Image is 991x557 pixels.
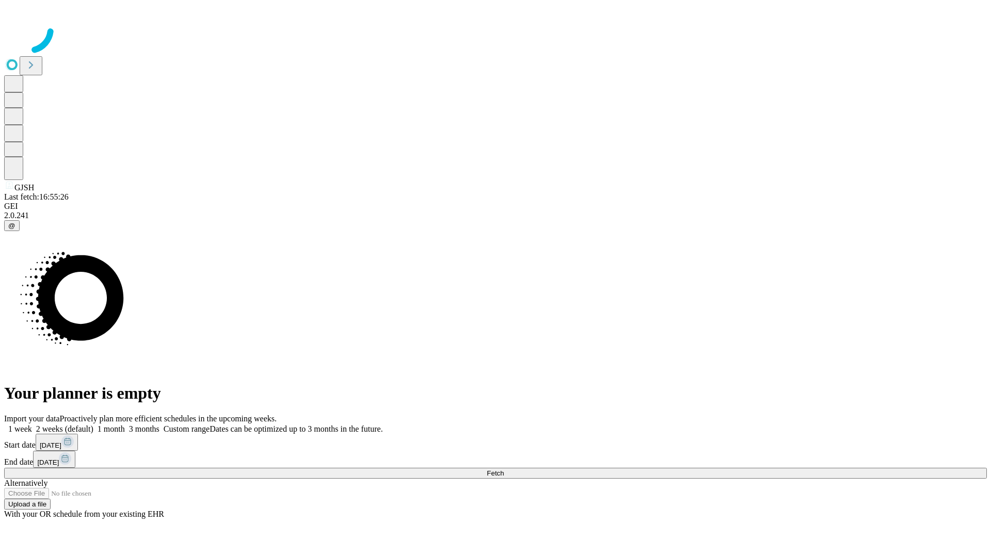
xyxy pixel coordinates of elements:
[36,424,93,433] span: 2 weeks (default)
[4,414,60,423] span: Import your data
[4,451,987,468] div: End date
[33,451,75,468] button: [DATE]
[129,424,159,433] span: 3 months
[36,434,78,451] button: [DATE]
[14,183,34,192] span: GJSH
[4,499,51,510] button: Upload a file
[4,479,47,487] span: Alternatively
[37,458,59,466] span: [DATE]
[4,468,987,479] button: Fetch
[4,384,987,403] h1: Your planner is empty
[4,220,20,231] button: @
[4,192,69,201] span: Last fetch: 16:55:26
[8,222,15,230] span: @
[487,469,504,477] span: Fetch
[210,424,382,433] span: Dates can be optimized up to 3 months in the future.
[8,424,32,433] span: 1 week
[4,211,987,220] div: 2.0.241
[98,424,125,433] span: 1 month
[60,414,277,423] span: Proactively plan more efficient schedules in the upcoming weeks.
[4,202,987,211] div: GEI
[4,510,164,518] span: With your OR schedule from your existing EHR
[164,424,210,433] span: Custom range
[40,441,61,449] span: [DATE]
[4,434,987,451] div: Start date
